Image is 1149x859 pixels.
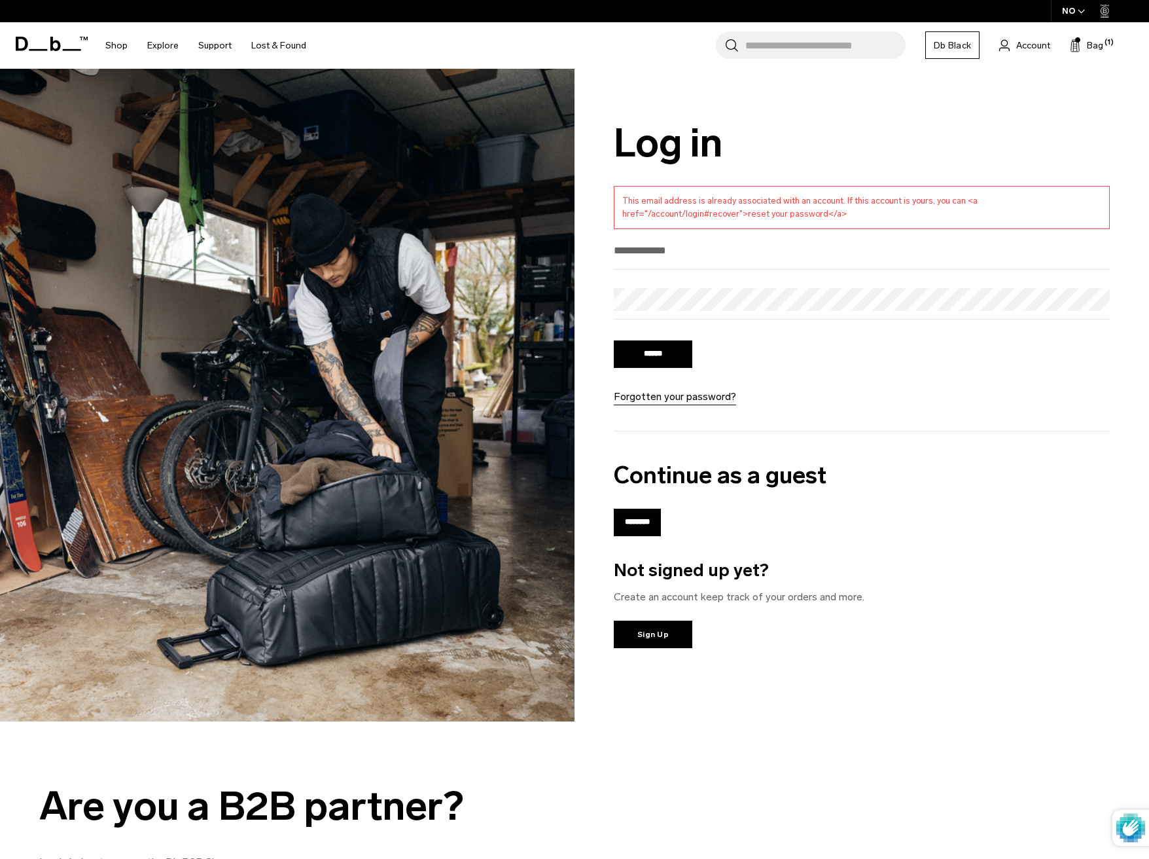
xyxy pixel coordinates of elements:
[614,458,1110,493] h2: Continue as a guest
[614,589,1110,605] p: Create an account keep track of your orders and more.
[999,37,1050,53] a: Account
[198,22,232,69] a: Support
[1105,37,1114,48] span: (1)
[614,557,1110,584] h3: Not signed up yet?
[1087,39,1103,52] span: Bag
[39,784,628,828] div: Are you a B2B partner?
[1070,37,1103,53] button: Bag (1)
[251,22,306,69] a: Lost & Found
[614,121,1110,165] h1: Log in
[96,22,316,69] nav: Main Navigation
[1116,810,1145,846] img: Protected by hCaptcha
[614,389,736,405] a: Forgotten your password?
[622,194,1101,221] li: This email address is already associated with an account. If this account is yours, you can <a hr...
[614,621,692,648] a: Sign Up
[105,22,128,69] a: Shop
[147,22,179,69] a: Explore
[925,31,980,59] a: Db Black
[1016,39,1050,52] span: Account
